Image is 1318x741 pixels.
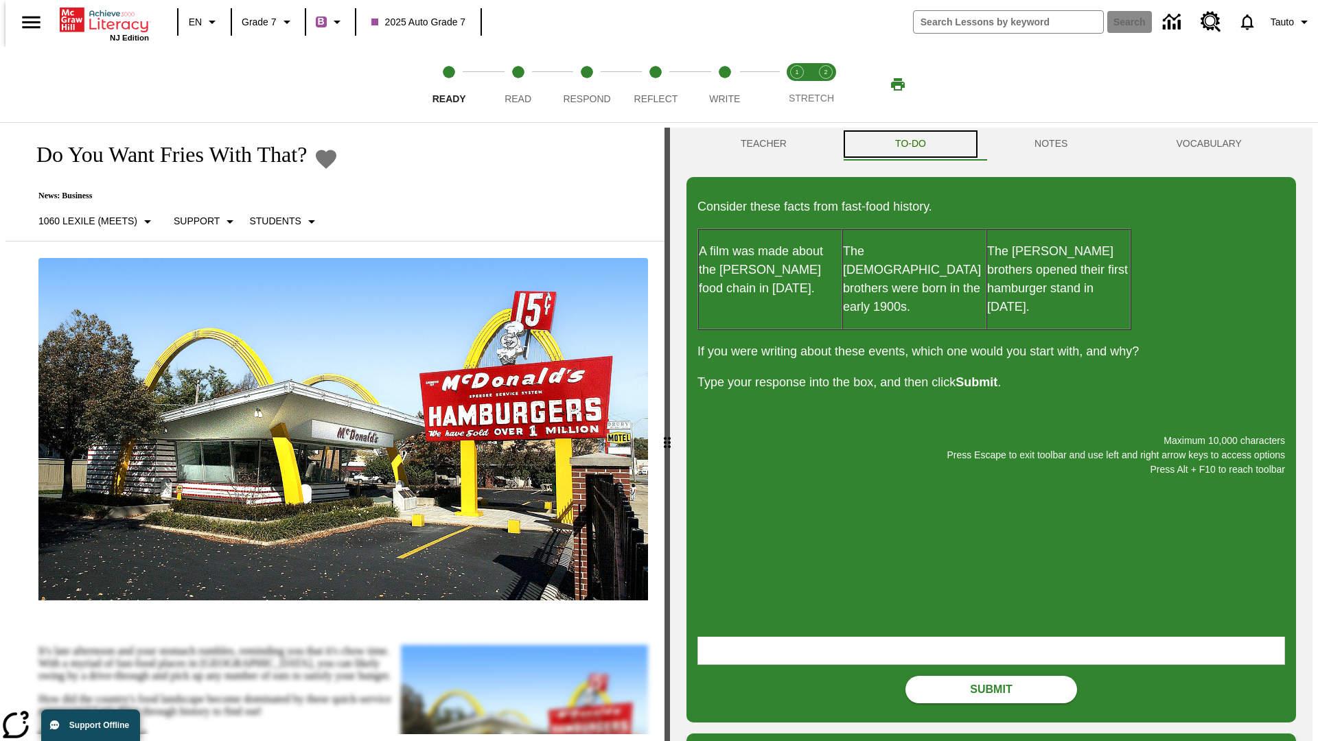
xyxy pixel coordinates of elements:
button: Respond step 3 of 5 [547,47,627,122]
button: Reflect step 4 of 5 [616,47,695,122]
button: Submit [905,676,1077,703]
h1: Do You Want Fries With That? [22,142,307,167]
button: Profile/Settings [1265,10,1318,34]
span: NJ Edition [110,34,149,42]
p: Press Alt + F10 to reach toolbar [697,462,1285,477]
span: Ready [432,93,466,104]
button: Write step 5 of 5 [685,47,765,122]
button: Add to Favorites - Do You Want Fries With That? [314,147,338,171]
button: Print [876,72,920,97]
button: Support Offline [41,709,140,741]
span: Tauto [1271,15,1294,30]
span: Read [505,93,531,104]
button: Grade: Grade 7, Select a grade [236,10,301,34]
button: TO-DO [841,128,980,161]
img: One of the first McDonald's stores, with the iconic red sign and golden arches. [38,258,648,601]
span: Grade 7 [242,15,277,30]
button: Stretch Read step 1 of 2 [777,47,817,122]
button: Language: EN, Select a language [183,10,227,34]
button: Read step 2 of 5 [478,47,557,122]
p: The [DEMOGRAPHIC_DATA] brothers were born in the early 1900s. [843,242,986,316]
span: B [318,13,325,30]
p: Support [174,214,220,228]
button: Teacher [686,128,841,161]
button: Select Student [244,209,325,234]
body: Maximum 10,000 characters Press Escape to exit toolbar and use left and right arrow keys to acces... [5,11,200,23]
p: If you were writing about these events, which one would you start with, and why? [697,342,1285,361]
text: 1 [795,69,798,75]
a: Resource Center, Will open in new tab [1192,3,1229,40]
span: Write [709,93,740,104]
a: Data Center [1155,3,1192,41]
span: 2025 Auto Grade 7 [371,15,466,30]
button: Select Lexile, 1060 Lexile (Meets) [33,209,161,234]
button: Scaffolds, Support [168,209,244,234]
p: 1060 Lexile (Meets) [38,214,137,228]
p: A film was made about the [PERSON_NAME] food chain in [DATE]. [699,242,842,298]
button: VOCABULARY [1122,128,1296,161]
p: Maximum 10,000 characters [697,434,1285,448]
span: STRETCH [789,93,834,104]
span: Support Offline [69,720,129,730]
p: The [PERSON_NAME] brothers opened their first hamburger stand in [DATE]. [987,242,1130,316]
button: Ready step 1 of 5 [409,47,489,122]
button: Open side menu [11,2,51,43]
button: NOTES [980,128,1122,161]
div: reading [5,128,664,734]
div: Instructional Panel Tabs [686,128,1296,161]
input: search field [914,11,1103,33]
p: Type your response into the box, and then click . [697,373,1285,392]
button: Boost Class color is purple. Change class color [310,10,351,34]
p: Consider these facts from fast-food history. [697,198,1285,216]
div: Press Enter or Spacebar and then press right and left arrow keys to move the slider [664,128,670,741]
p: News: Business [22,191,338,201]
span: EN [189,15,202,30]
a: Notifications [1229,4,1265,40]
strong: Submit [956,375,997,389]
span: Respond [563,93,610,104]
div: activity [670,128,1313,741]
p: Press Escape to exit toolbar and use left and right arrow keys to access options [697,448,1285,462]
text: 2 [824,69,827,75]
span: Reflect [634,93,678,104]
div: Home [60,5,149,42]
button: Stretch Respond step 2 of 2 [806,47,846,122]
p: Students [249,214,301,228]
